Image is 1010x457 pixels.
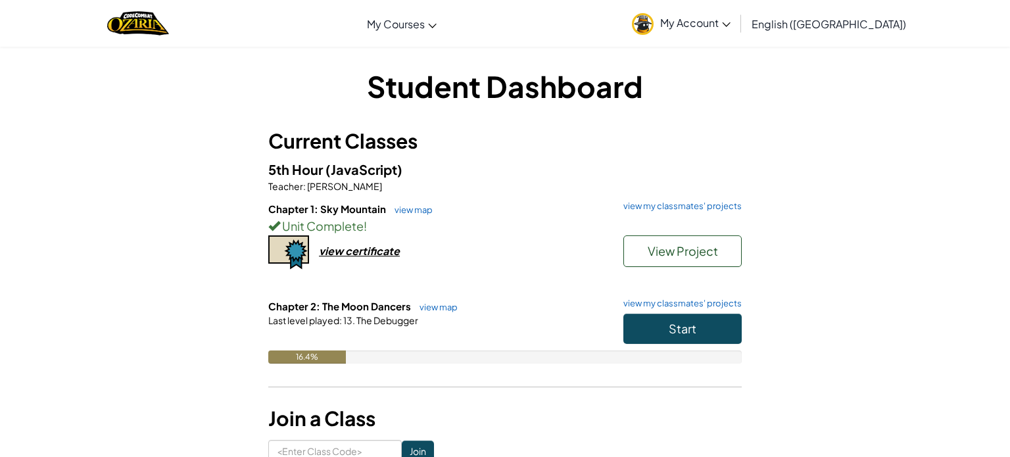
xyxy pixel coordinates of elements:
span: Teacher [268,180,303,192]
div: view certificate [319,244,400,258]
span: English ([GEOGRAPHIC_DATA]) [752,17,906,31]
a: view map [388,204,433,215]
button: View Project [623,235,742,267]
a: view my classmates' projects [617,202,742,210]
span: Start [669,321,696,336]
span: Last level played [268,314,339,326]
img: certificate-icon.png [268,235,309,270]
img: Home [107,10,168,37]
span: 13. [342,314,355,326]
a: view map [413,302,458,312]
h3: Current Classes [268,126,742,156]
span: The Debugger [355,314,418,326]
h1: Student Dashboard [268,66,742,107]
span: (JavaScript) [325,161,402,178]
a: view my classmates' projects [617,299,742,308]
span: : [339,314,342,326]
a: My Account [625,3,737,44]
a: My Courses [360,6,443,41]
img: avatar [632,13,654,35]
span: Chapter 2: The Moon Dancers [268,300,413,312]
h3: Join a Class [268,404,742,433]
span: Unit Complete [280,218,364,233]
a: view certificate [268,244,400,258]
span: 5th Hour [268,161,325,178]
a: Ozaria by CodeCombat logo [107,10,168,37]
div: 16.4% [268,350,346,364]
span: Chapter 1: Sky Mountain [268,203,388,215]
span: My Courses [367,17,425,31]
button: Start [623,314,742,344]
span: View Project [648,243,718,258]
span: My Account [660,16,731,30]
a: English ([GEOGRAPHIC_DATA]) [745,6,913,41]
span: [PERSON_NAME] [306,180,382,192]
span: ! [364,218,367,233]
span: : [303,180,306,192]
